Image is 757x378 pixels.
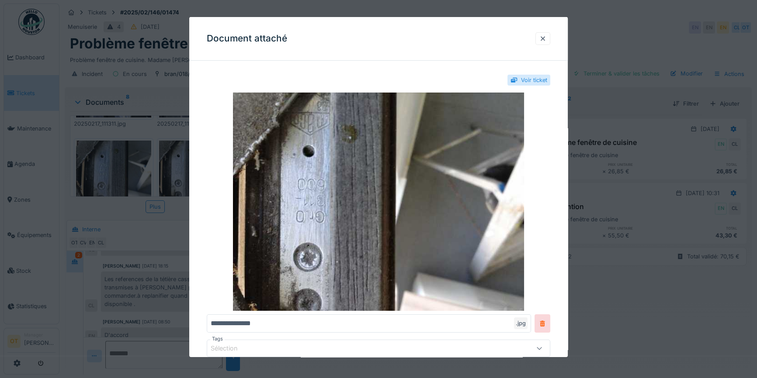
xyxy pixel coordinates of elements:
[514,317,528,329] div: .jpg
[521,76,547,84] div: Voir ticket
[210,335,225,343] label: Tags
[207,93,550,311] img: 6a42cb0e-2668-4aaa-b181-3b8ebd13ceed-20250217_105505.jpg
[211,344,250,353] div: Sélection
[207,33,287,44] h3: Document attaché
